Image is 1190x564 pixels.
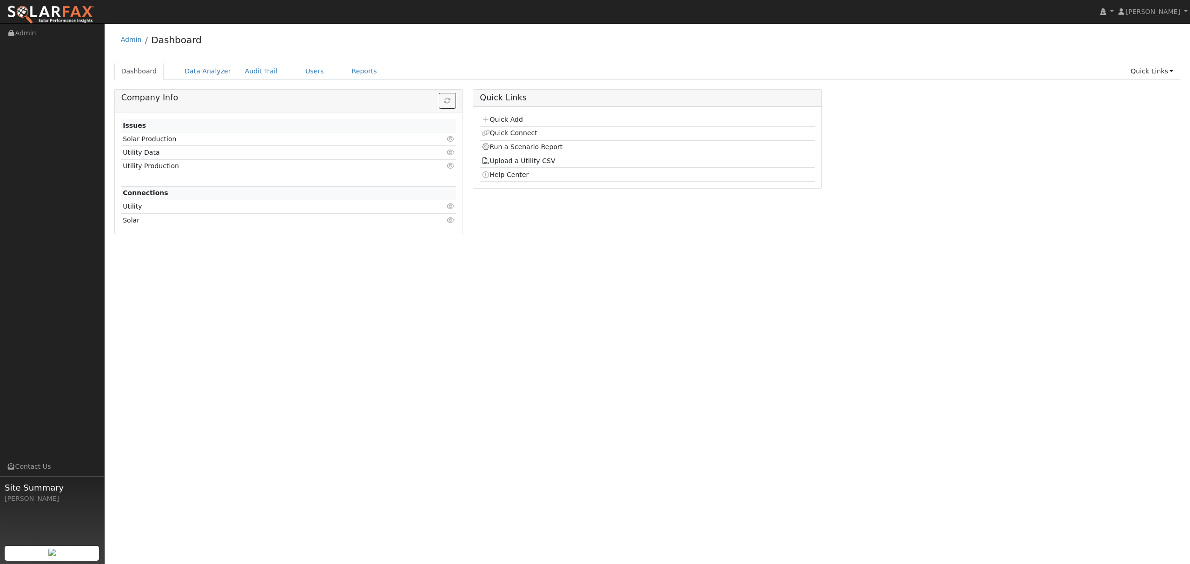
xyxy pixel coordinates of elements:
td: Solar Production [121,132,402,146]
td: Solar [121,214,402,227]
strong: Issues [123,122,146,129]
a: Users [298,63,331,80]
h5: Company Info [121,93,456,103]
a: Upload a Utility CSV [482,157,555,164]
a: Data Analyzer [178,63,238,80]
a: Audit Trail [238,63,284,80]
a: Run a Scenario Report [482,143,563,151]
i: Click to view [446,136,455,142]
img: SolarFax [7,5,94,25]
i: Click to view [446,217,455,223]
div: [PERSON_NAME] [5,494,99,504]
img: retrieve [48,549,56,556]
a: Quick Add [482,116,523,123]
a: Quick Connect [482,129,537,137]
td: Utility Data [121,146,402,159]
span: [PERSON_NAME] [1126,8,1180,15]
i: Click to view [446,149,455,156]
a: Admin [121,36,142,43]
i: Click to view [446,163,455,169]
td: Utility [121,200,402,213]
td: Utility Production [121,159,402,173]
strong: Connections [123,189,168,197]
a: Dashboard [151,34,202,46]
a: Dashboard [114,63,164,80]
h5: Quick Links [480,93,814,103]
a: Quick Links [1124,63,1180,80]
span: Site Summary [5,481,99,494]
a: Reports [345,63,384,80]
a: Help Center [482,171,529,178]
i: Click to view [446,203,455,210]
